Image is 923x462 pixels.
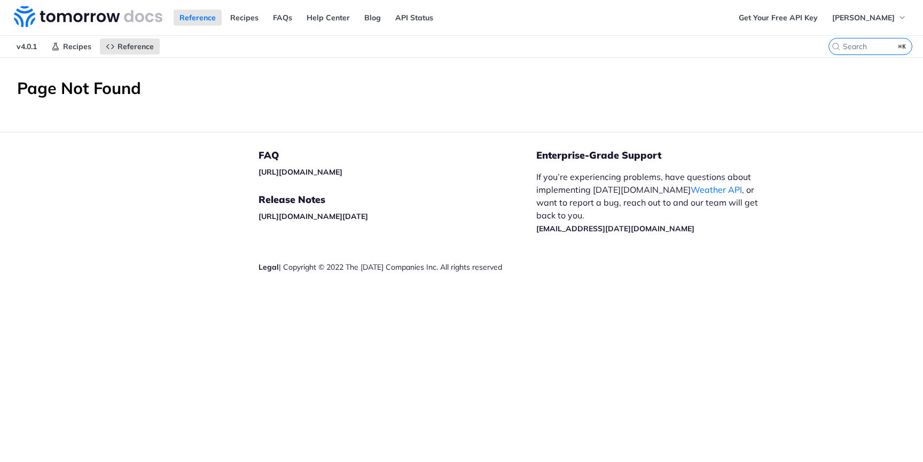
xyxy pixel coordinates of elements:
img: Tomorrow.io Weather API Docs [14,6,162,27]
h5: FAQ [259,149,536,162]
h1: Page Not Found [17,79,906,98]
a: Help Center [301,10,356,26]
a: API Status [389,10,439,26]
a: [URL][DOMAIN_NAME][DATE] [259,212,368,221]
a: Get Your Free API Key [733,10,824,26]
span: Reference [118,42,154,51]
a: Reference [174,10,222,26]
h5: Release Notes [259,193,536,206]
a: Blog [358,10,387,26]
a: Recipes [45,38,97,54]
span: v4.0.1 [11,38,43,54]
a: Legal [259,262,279,272]
svg: Search [832,42,840,51]
span: [PERSON_NAME] [832,13,895,22]
h5: Enterprise-Grade Support [536,149,786,162]
a: Reference [100,38,160,54]
a: FAQs [267,10,298,26]
p: If you’re experiencing problems, have questions about implementing [DATE][DOMAIN_NAME] , or want ... [536,170,769,234]
div: | Copyright © 2022 The [DATE] Companies Inc. All rights reserved [259,262,536,272]
span: Recipes [63,42,91,51]
kbd: ⌘K [896,41,909,52]
a: [URL][DOMAIN_NAME] [259,167,342,177]
a: Weather API [691,184,742,195]
a: Recipes [224,10,264,26]
a: [EMAIL_ADDRESS][DATE][DOMAIN_NAME] [536,224,694,233]
button: [PERSON_NAME] [826,10,912,26]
